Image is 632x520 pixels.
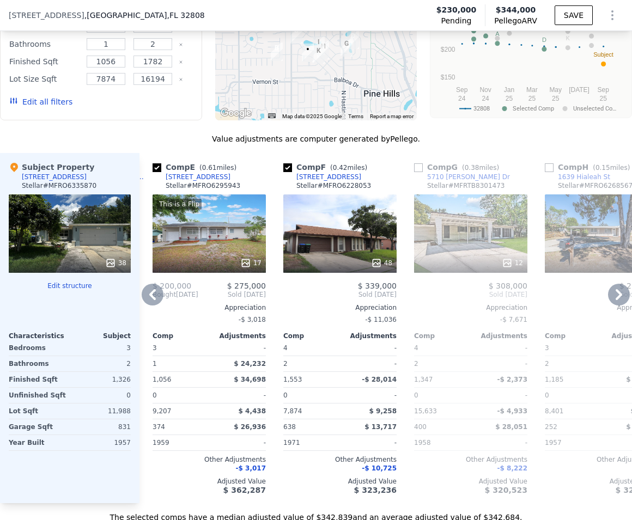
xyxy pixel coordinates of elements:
span: $230,000 [436,4,477,15]
div: - [473,435,527,450]
img: Google [218,106,254,120]
span: 0.15 [595,164,610,172]
div: Bathrooms [9,356,68,371]
div: - [473,356,527,371]
a: [STREET_ADDRESS] [283,173,361,181]
text: K [566,35,570,41]
span: ( miles) [458,164,503,172]
text: $150 [441,74,455,81]
text: Sep [456,86,468,94]
div: 6125 Medford Ct [302,44,314,62]
div: Finished Sqft [9,54,80,69]
div: - [342,388,397,403]
span: $ 339,000 [358,282,397,290]
text: $200 [441,46,455,53]
div: Appreciation [153,303,266,312]
button: Clear [179,77,183,82]
span: $ 275,000 [227,282,266,290]
div: Bathrooms [9,36,80,52]
div: Other Adjustments [414,455,527,464]
div: 17 [240,258,262,268]
span: 0 [153,391,157,399]
text: Selected Comp [513,105,554,112]
button: Clear [179,60,183,64]
div: Stellar # MFRTB8301473 [427,181,505,190]
span: $ 323,236 [354,486,397,494]
div: 6241 Hialeah St [290,25,302,44]
div: Lot Size Sqft [9,71,80,87]
span: ( miles) [326,164,372,172]
div: [STREET_ADDRESS] [296,173,361,181]
div: Characteristics [9,332,70,340]
span: 0 [545,391,549,399]
a: 1639 Hialeah St [545,173,610,181]
span: 0 [283,391,288,399]
span: [STREET_ADDRESS] [9,10,84,21]
span: 0.42 [333,164,348,172]
div: Stellar # MFRO6335870 [22,181,96,190]
text: J [590,33,593,39]
span: 638 [283,423,296,431]
text: Subject [594,51,614,58]
text: Jan [504,86,514,94]
div: - [211,435,266,450]
div: 1957 [545,435,599,450]
div: Comp [414,332,471,340]
div: This is a Flip [157,199,202,210]
button: Keyboard shortcuts [268,113,276,118]
div: - [211,388,266,403]
div: Comp G [414,162,503,173]
div: 38 [105,258,126,268]
span: 15,633 [414,407,437,415]
div: - [473,388,527,403]
span: 3 [153,344,157,352]
span: $ 24,232 [234,360,266,368]
span: 252 [545,423,557,431]
div: 1641 N Hudson St [313,45,325,64]
span: $ 362,287 [223,486,266,494]
div: Bedrooms [9,340,68,356]
div: - [473,340,527,356]
a: [STREET_ADDRESS] [153,173,230,181]
span: 400 [414,423,427,431]
span: -$ 3,017 [236,464,266,472]
a: Report a map error [370,113,414,119]
div: Unfinished Sqft [9,388,68,403]
span: -$ 7,671 [500,316,527,323]
span: Sold [DATE] [283,290,397,299]
span: $344,000 [496,5,536,14]
span: $ 4,438 [239,407,266,415]
span: -$ 3,018 [239,316,266,323]
div: Garage Sqft [9,419,68,435]
text: A [496,30,500,37]
div: Adjusted Value [153,477,266,486]
div: 2 [414,356,469,371]
div: - [342,340,397,356]
div: 6406 Sagewood Dr [271,42,283,61]
div: Comp [153,332,209,340]
span: $ 28,051 [495,423,527,431]
text: Unselected Co… [573,105,616,112]
div: Year Built [9,435,68,450]
span: Map data ©2025 Google [282,113,342,119]
div: Other Adjustments [153,455,266,464]
div: Subject Property [9,162,94,173]
span: ( miles) [195,164,241,172]
div: Adjustments [209,332,266,340]
span: $ 308,000 [489,282,527,290]
span: -$ 28,014 [362,376,397,383]
div: Adjustments [340,332,397,340]
span: 8,401 [545,407,563,415]
div: [DATE] [153,290,198,299]
span: -$ 4,933 [497,407,527,415]
span: $ 320,523 [485,486,527,494]
div: - [342,356,397,371]
div: 1959 [153,435,207,450]
text: 25 [552,95,560,102]
span: 0 [414,391,418,399]
span: Pellego ARV [494,15,537,26]
span: 7,874 [283,407,302,415]
div: 11,988 [72,403,131,419]
div: Adjusted Value [414,477,527,486]
div: 1712 Lake Lorine Dr [347,30,359,49]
